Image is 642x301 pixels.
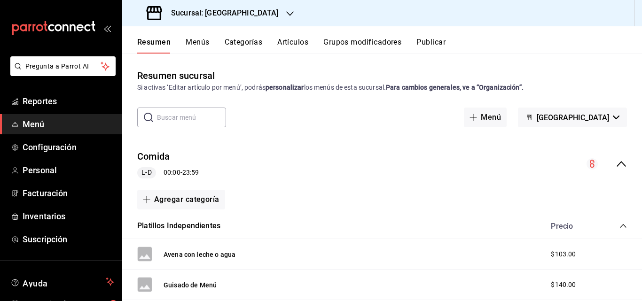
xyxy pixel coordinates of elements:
button: collapse-category-row [619,222,627,230]
a: Pregunta a Parrot AI [7,68,116,78]
span: L-D [138,168,155,178]
div: Si activas ‘Editar artículo por menú’, podrás los menús de esta sucursal. [137,83,627,93]
span: Suscripción [23,233,114,246]
button: Artículos [277,38,308,54]
div: Precio [541,222,602,231]
button: Resumen [137,38,171,54]
h3: Sucursal: [GEOGRAPHIC_DATA] [164,8,279,19]
button: Comida [137,150,170,163]
button: Agregar categoría [137,190,225,209]
strong: personalizar [266,84,304,91]
span: Reportes [23,95,114,108]
button: Menús [186,38,209,54]
div: navigation tabs [137,38,642,54]
span: $140.00 [551,280,576,290]
button: Grupos modificadores [323,38,401,54]
span: Ayuda [23,276,102,287]
div: Resumen sucursal [137,69,215,83]
button: Guisado de Menú [164,280,217,290]
button: Categorías [225,38,263,54]
div: 00:00 - 23:59 [137,167,199,178]
span: Personal [23,164,114,177]
input: Buscar menú [157,108,226,127]
span: Menú [23,118,114,131]
span: Facturación [23,187,114,200]
strong: Para cambios generales, ve a “Organización”. [386,84,524,91]
button: Publicar [416,38,446,54]
span: [GEOGRAPHIC_DATA] [537,113,609,122]
span: Configuración [23,141,114,154]
button: Platillos Independientes [137,221,220,232]
button: [GEOGRAPHIC_DATA] [518,108,627,127]
button: Menú [464,108,507,127]
span: Pregunta a Parrot AI [25,62,101,71]
div: collapse-menu-row [122,142,642,186]
button: open_drawer_menu [103,24,111,32]
button: Pregunta a Parrot AI [10,56,116,76]
span: $103.00 [551,249,576,259]
button: Avena con leche o agua [164,250,235,259]
span: Inventarios [23,210,114,223]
